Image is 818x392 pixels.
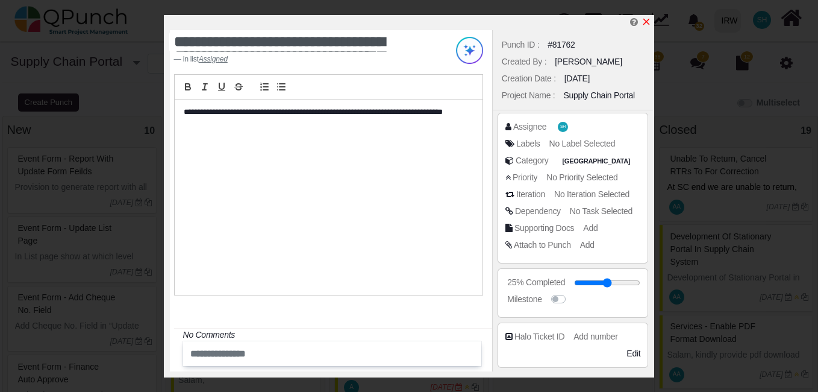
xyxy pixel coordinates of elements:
u: Assigned [199,55,228,63]
div: #81762 [548,39,575,51]
div: Project Name : [502,89,555,102]
div: 25% Completed [507,276,565,289]
div: Supply Chain Portal [563,89,634,102]
div: Supporting Docs [514,222,574,235]
div: Created By : [502,55,546,68]
div: Punch ID : [502,39,540,51]
div: Attach to Punch [514,239,571,251]
cite: Source Title [199,55,228,63]
div: Halo Ticket ID [514,330,564,343]
span: Syed Huzaifa Bukhari [558,122,568,132]
span: Add [580,240,595,250]
i: No Comments [183,330,235,340]
span: No Priority Selected [546,172,617,182]
div: Labels [516,138,540,150]
span: Pakistan [560,156,633,166]
span: SH [560,125,566,129]
div: Dependency [515,205,561,218]
span: No Iteration Selected [554,189,629,199]
img: Try writing with AI [456,37,483,64]
footer: in list [174,54,429,65]
div: Iteration [516,188,545,201]
svg: x [642,17,651,27]
i: Edit Punch [630,17,638,27]
div: Creation Date : [502,72,556,85]
div: Milestone [507,293,542,306]
div: [DATE] [564,72,590,85]
div: [PERSON_NAME] [555,55,622,68]
span: Add [583,223,598,233]
span: Add number [573,332,617,341]
div: Priority [513,171,537,184]
div: Category [516,154,549,167]
span: No Label Selected [549,139,616,148]
span: Edit [626,349,640,358]
span: No Task Selected [570,206,632,216]
div: Assignee [513,121,546,133]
